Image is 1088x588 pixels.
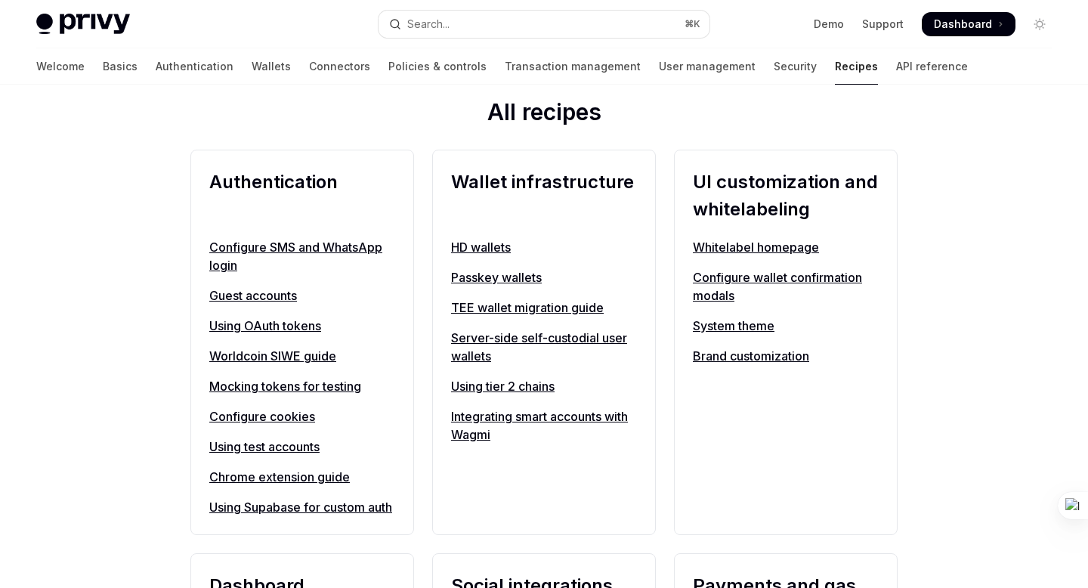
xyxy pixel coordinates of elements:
[209,498,395,516] a: Using Supabase for custom auth
[862,17,904,32] a: Support
[209,169,395,223] h2: Authentication
[693,347,879,365] a: Brand customization
[693,268,879,305] a: Configure wallet confirmation modals
[934,17,992,32] span: Dashboard
[814,17,844,32] a: Demo
[252,48,291,85] a: Wallets
[505,48,641,85] a: Transaction management
[451,299,637,317] a: TEE wallet migration guide
[209,438,395,456] a: Using test accounts
[209,347,395,365] a: Worldcoin SIWE guide
[309,48,370,85] a: Connectors
[451,329,637,365] a: Server-side self-custodial user wallets
[209,286,395,305] a: Guest accounts
[451,169,637,223] h2: Wallet infrastructure
[1028,12,1052,36] button: Toggle dark mode
[388,48,487,85] a: Policies & controls
[36,14,130,35] img: light logo
[103,48,138,85] a: Basics
[659,48,756,85] a: User management
[209,468,395,486] a: Chrome extension guide
[451,377,637,395] a: Using tier 2 chains
[685,18,700,30] span: ⌘ K
[209,317,395,335] a: Using OAuth tokens
[451,407,637,444] a: Integrating smart accounts with Wagmi
[451,268,637,286] a: Passkey wallets
[896,48,968,85] a: API reference
[209,377,395,395] a: Mocking tokens for testing
[209,238,395,274] a: Configure SMS and WhatsApp login
[922,12,1015,36] a: Dashboard
[190,98,898,132] h2: All recipes
[835,48,878,85] a: Recipes
[209,407,395,426] a: Configure cookies
[379,11,709,38] button: Open search
[693,317,879,335] a: System theme
[451,238,637,256] a: HD wallets
[156,48,233,85] a: Authentication
[36,48,85,85] a: Welcome
[693,169,879,223] h2: UI customization and whitelabeling
[407,15,450,33] div: Search...
[774,48,817,85] a: Security
[693,238,879,256] a: Whitelabel homepage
